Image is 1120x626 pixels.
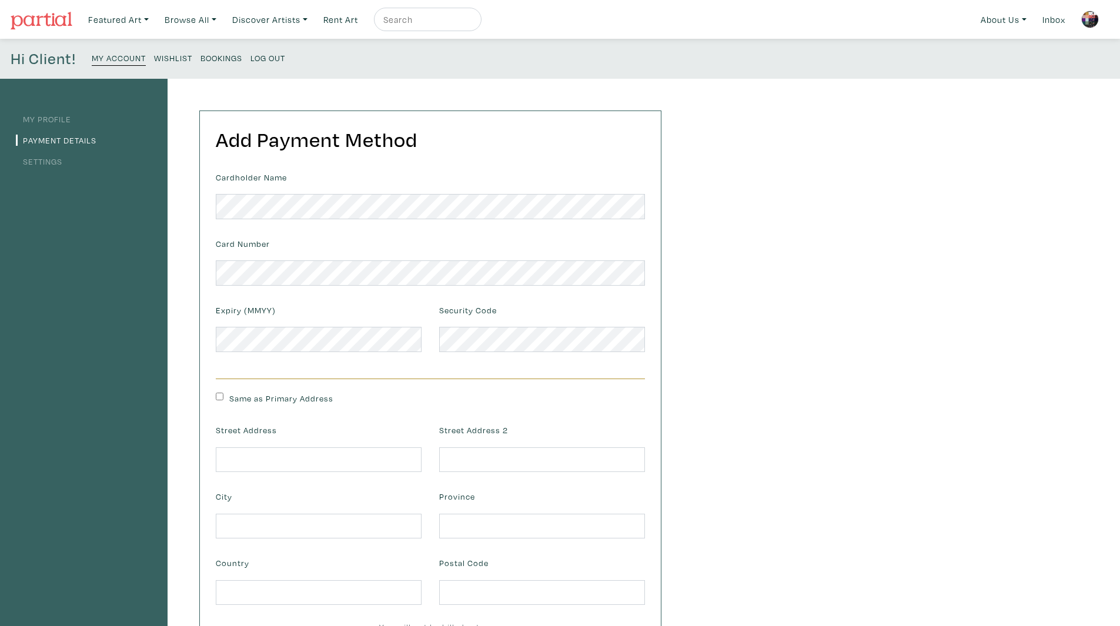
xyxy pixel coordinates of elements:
[92,52,146,63] small: My Account
[216,237,270,250] label: Card Number
[92,49,146,66] a: My Account
[216,304,276,317] label: Expiry (MMYY)
[439,304,497,317] label: Security Code
[229,392,333,405] label: Same as Primary Address
[83,8,154,32] a: Featured Art
[154,49,192,65] a: Wishlist
[227,8,313,32] a: Discover Artists
[216,127,645,152] h2: Add Payment Method
[439,557,489,570] label: Postal Code
[216,557,249,570] label: Country
[216,490,232,503] label: City
[216,424,277,437] label: Street Address
[154,52,192,63] small: Wishlist
[250,49,285,65] a: Log Out
[16,156,62,167] a: Settings
[1081,11,1099,28] img: phpThumb.php
[382,12,470,27] input: Search
[216,171,287,184] label: Cardholder Name
[16,113,71,125] a: My Profile
[159,8,222,32] a: Browse All
[318,8,363,32] a: Rent Art
[439,424,508,437] label: Street Address 2
[250,52,285,63] small: Log Out
[1037,8,1071,32] a: Inbox
[200,49,242,65] a: Bookings
[11,49,76,68] h4: Hi Client!
[16,135,96,146] a: Payment Details
[439,490,475,503] label: Province
[200,52,242,63] small: Bookings
[975,8,1032,32] a: About Us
